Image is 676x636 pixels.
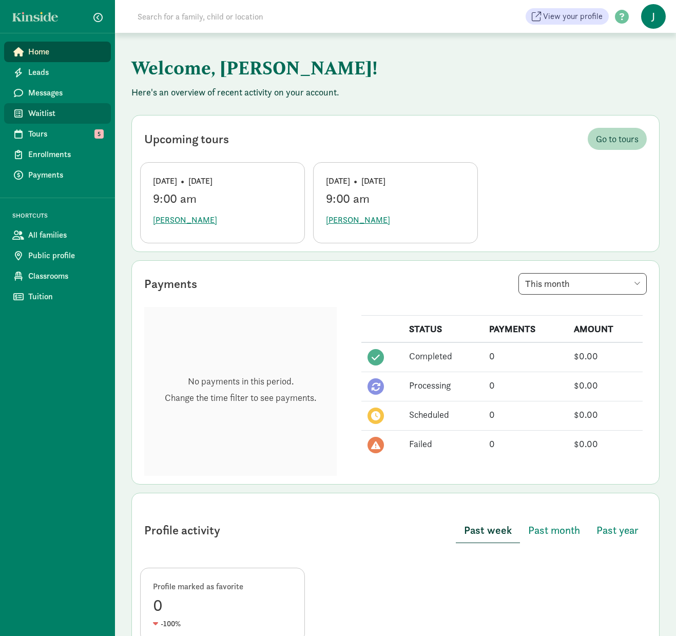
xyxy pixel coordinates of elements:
span: Enrollments [28,148,103,161]
a: View your profile [526,8,609,25]
span: [PERSON_NAME] [326,214,390,226]
span: Past month [528,522,580,538]
a: Enrollments [4,144,111,165]
span: J [641,4,666,29]
div: [DATE] • [DATE] [153,175,292,187]
p: Change the time filter to see payments. [165,392,316,404]
a: Home [4,42,111,62]
span: Past week [464,522,512,538]
button: Past week [456,518,520,543]
button: Past month [520,518,588,543]
span: Messages [28,87,103,99]
div: 0 [489,378,562,392]
div: [DATE] • [DATE] [326,175,465,187]
p: No payments in this period. [165,375,316,388]
div: Upcoming tours [144,130,229,148]
div: -100% [153,618,292,629]
iframe: Chat Widget [625,587,676,636]
a: Messages [4,83,111,103]
div: $0.00 [574,349,636,363]
a: All families [4,225,111,245]
div: Profile activity [144,521,220,539]
div: Processing [409,378,477,392]
a: Payments [4,165,111,185]
span: [PERSON_NAME] [153,214,217,226]
div: 9:00 am [153,191,292,206]
div: $0.00 [574,378,636,392]
a: Leads [4,62,111,83]
div: $0.00 [574,408,636,421]
p: Here's an overview of recent activity on your account. [131,86,660,99]
div: $0.00 [574,437,636,451]
div: Payments [144,275,197,293]
th: AMOUNT [568,316,643,343]
input: Search for a family, child or location [131,6,419,27]
div: 0 [153,593,292,618]
div: 0 [489,408,562,421]
a: Go to tours [588,128,647,150]
button: Past year [588,518,647,543]
div: 0 [489,349,562,363]
a: Classrooms [4,266,111,286]
span: View your profile [543,10,603,23]
a: Waitlist [4,103,111,124]
div: 0 [489,437,562,451]
span: Tuition [28,291,103,303]
span: 5 [94,129,104,139]
div: Completed [409,349,477,363]
span: Classrooms [28,270,103,282]
span: Waitlist [28,107,103,120]
div: Profile marked as favorite [153,581,292,593]
span: Leads [28,66,103,79]
th: STATUS [403,316,483,343]
a: Tuition [4,286,111,307]
h1: Welcome, [PERSON_NAME]! [131,49,640,86]
span: Public profile [28,249,103,262]
span: Past year [596,522,639,538]
span: All families [28,229,103,241]
span: Go to tours [596,132,639,146]
a: Public profile [4,245,111,266]
div: 9:00 am [326,191,465,206]
button: [PERSON_NAME] [326,210,390,230]
span: Tours [28,128,103,140]
div: Failed [409,437,477,451]
div: Scheduled [409,408,477,421]
span: Home [28,46,103,58]
span: Payments [28,169,103,181]
th: PAYMENTS [483,316,568,343]
button: [PERSON_NAME] [153,210,217,230]
a: Tours 5 [4,124,111,144]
